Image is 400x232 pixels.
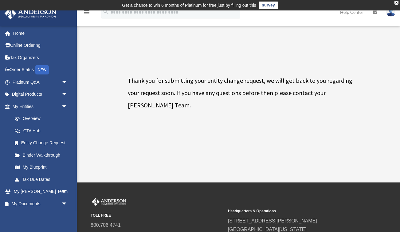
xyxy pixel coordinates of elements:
[9,113,77,125] a: Overview
[91,222,121,228] a: 800.706.4741
[35,65,49,74] div: NEW
[9,125,77,137] a: CTA Hub
[61,186,74,198] span: arrow_drop_down
[4,100,77,113] a: My Entitiesarrow_drop_down
[91,198,127,206] img: Anderson Advisors Platinum Portal
[4,51,77,64] a: Tax Organizers
[4,88,77,101] a: Digital Productsarrow_drop_down
[4,210,77,222] a: Online Learningarrow_drop_down
[4,27,77,39] a: Home
[3,7,58,19] img: Anderson Advisors Platinum Portal
[4,186,77,198] a: My [PERSON_NAME] Teamarrow_drop_down
[61,88,74,101] span: arrow_drop_down
[9,149,77,161] a: Binder Walkthrough
[9,137,74,149] a: Entity Change Request
[386,8,395,17] img: User Pic
[61,198,74,210] span: arrow_drop_down
[128,74,356,111] p: Thank you for submitting your entity change request, we will get back to you regarding your reque...
[9,161,77,174] a: My Blueprint
[9,173,77,186] a: Tax Due Dates
[4,64,77,76] a: Order StatusNEW
[228,218,317,223] a: [STREET_ADDRESS][PERSON_NAME]
[4,39,77,52] a: Online Ordering
[83,11,90,16] a: menu
[4,198,77,210] a: My Documentsarrow_drop_down
[61,76,74,89] span: arrow_drop_down
[91,212,224,219] small: TOLL FREE
[83,9,90,16] i: menu
[61,210,74,222] span: arrow_drop_down
[394,1,398,5] div: close
[228,208,361,214] small: Headquarters & Operations
[122,2,256,9] div: Get a chance to win 6 months of Platinum for free just by filling out this
[259,2,278,9] a: survey
[228,227,307,232] a: [GEOGRAPHIC_DATA][US_STATE]
[61,100,74,113] span: arrow_drop_down
[4,76,77,88] a: Platinum Q&Aarrow_drop_down
[103,8,109,15] i: search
